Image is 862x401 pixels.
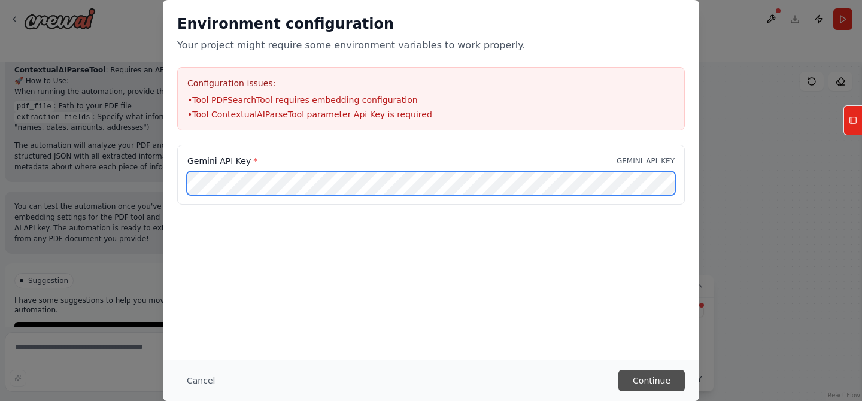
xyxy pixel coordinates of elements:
[177,14,685,34] h2: Environment configuration
[187,77,675,89] h3: Configuration issues:
[177,370,224,391] button: Cancel
[187,155,257,167] label: Gemini API Key
[617,156,675,166] p: GEMINI_API_KEY
[618,370,685,391] button: Continue
[177,38,685,53] p: Your project might require some environment variables to work properly.
[187,94,675,106] li: • Tool PDFSearchTool requires embedding configuration
[187,108,675,120] li: • Tool ContextualAIParseTool parameter Api Key is required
